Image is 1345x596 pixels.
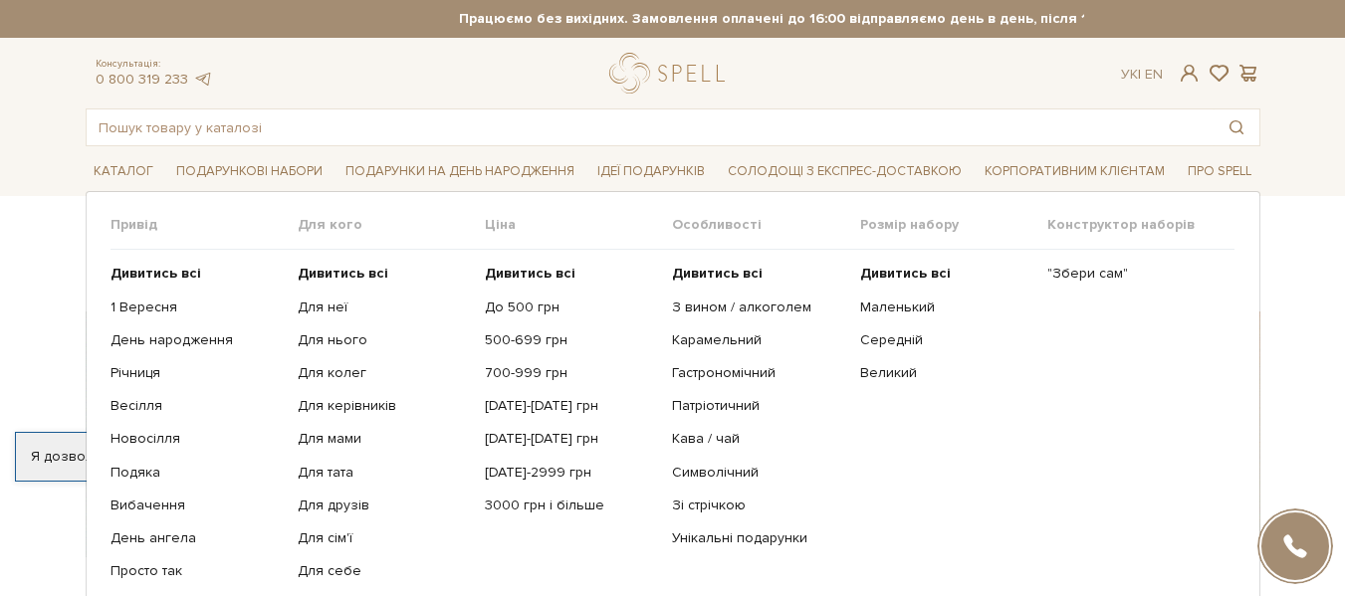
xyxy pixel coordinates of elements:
a: Середній [860,331,1032,349]
span: Для кого [298,216,485,234]
a: 3000 грн і більше [485,497,657,514]
a: Дивитись всі [298,265,470,283]
a: telegram [193,71,213,88]
a: Для колег [298,364,470,382]
b: Дивитись всі [111,265,201,282]
span: Привід [111,216,298,234]
a: Для мами [298,430,470,448]
a: Дивитись всі [485,265,657,283]
a: [DATE]-[DATE] грн [485,397,657,415]
a: З вином / алкоголем [672,298,844,316]
span: Конструктор наборів [1047,216,1234,234]
span: Про Spell [1180,156,1259,187]
span: Консультація: [96,58,213,71]
a: Просто так [111,562,283,580]
a: День ангела [111,529,283,547]
span: | [1138,66,1141,83]
button: Пошук товару у каталозі [1214,109,1259,145]
span: Подарункові набори [168,156,331,187]
a: Весілля [111,397,283,415]
a: Кава / чай [672,430,844,448]
a: Для тата [298,464,470,482]
a: Вибачення [111,497,283,514]
a: Річниця [111,364,283,382]
a: 700-999 грн [485,364,657,382]
a: Маленький [860,298,1032,316]
a: Великий [860,364,1032,382]
b: Дивитись всі [672,265,763,282]
a: Для сім'ї [298,529,470,547]
a: Для неї [298,298,470,316]
b: Дивитись всі [860,265,951,282]
a: Дивитись всі [672,265,844,283]
a: logo [609,53,734,94]
a: 1 Вересня [111,298,283,316]
a: Дивитись всі [111,265,283,283]
a: Для керівників [298,397,470,415]
span: Розмір набору [860,216,1047,234]
a: Для нього [298,331,470,349]
span: Каталог [86,156,161,187]
a: День народження [111,331,283,349]
a: 500-699 грн [485,331,657,349]
a: Зі стрічкою [672,497,844,514]
a: Карамельний [672,331,844,349]
span: Подарунки на День народження [337,156,582,187]
a: En [1145,66,1163,83]
a: Для себе [298,562,470,580]
a: Подяка [111,464,283,482]
a: Патріотичний [672,397,844,415]
a: 0 800 319 233 [96,71,188,88]
span: Ціна [485,216,672,234]
a: Для друзів [298,497,470,514]
a: Дивитись всі [860,265,1032,283]
span: Ідеї подарунків [589,156,713,187]
a: "Збери сам" [1047,265,1220,283]
a: [DATE]-[DATE] грн [485,430,657,448]
div: Ук [1121,66,1163,84]
a: [DATE]-2999 грн [485,464,657,482]
a: Новосілля [111,430,283,448]
a: Гастрономічний [672,364,844,382]
span: Особливості [672,216,859,234]
a: Солодощі з експрес-доставкою [720,154,970,188]
b: Дивитись всі [298,265,388,282]
a: До 500 грн [485,298,657,316]
a: Корпоративним клієнтам [977,154,1173,188]
input: Пошук товару у каталозі [87,109,1214,145]
a: Унікальні подарунки [672,529,844,547]
a: Символічний [672,464,844,482]
div: Я дозволяю [DOMAIN_NAME] використовувати [16,448,556,466]
b: Дивитись всі [485,265,575,282]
